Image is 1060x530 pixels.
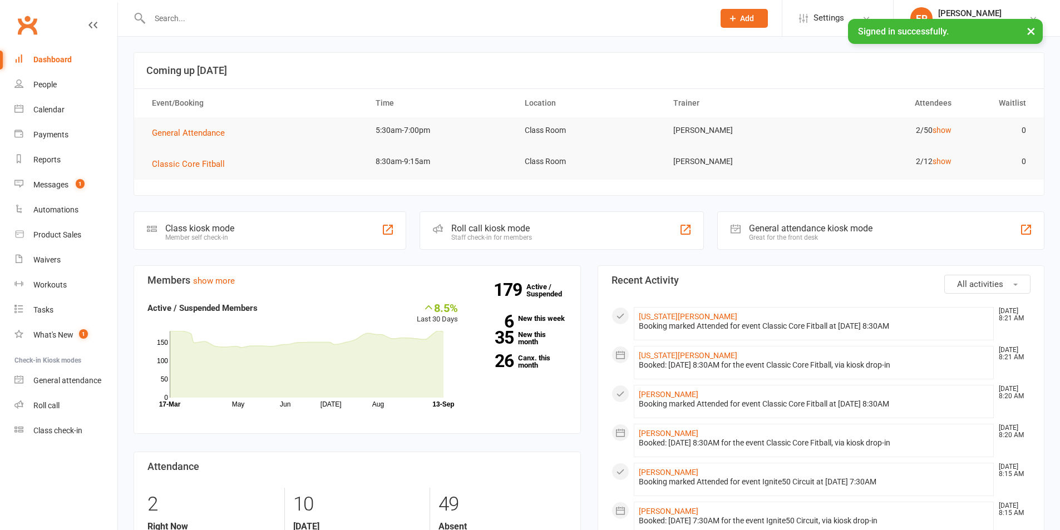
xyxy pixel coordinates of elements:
a: [US_STATE][PERSON_NAME] [639,351,737,360]
h3: Coming up [DATE] [146,65,1032,76]
td: 5:30am-7:00pm [366,117,515,143]
div: General attendance kiosk mode [749,223,872,234]
span: 1 [76,179,85,189]
a: [US_STATE][PERSON_NAME] [639,312,737,321]
a: Calendar [14,97,117,122]
a: Workouts [14,273,117,298]
strong: 6 [475,313,514,330]
a: 26Canx. this month [475,354,567,369]
span: All activities [957,279,1003,289]
div: Messages [33,180,68,189]
button: All activities [944,275,1031,294]
time: [DATE] 8:21 AM [993,308,1030,322]
a: [PERSON_NAME] [639,390,698,399]
th: Time [366,89,515,117]
td: Class Room [515,148,664,175]
th: Attendees [812,89,962,117]
div: 10 [293,488,421,521]
a: [PERSON_NAME] [639,429,698,438]
div: Dashboard [33,55,72,64]
a: Automations [14,197,117,222]
div: 8.5% [417,301,458,314]
div: 2 [147,488,276,521]
h3: Recent Activity [612,275,1031,286]
strong: 26 [475,353,514,369]
a: Roll call [14,393,117,418]
th: Event/Booking [142,89,366,117]
time: [DATE] 8:20 AM [993,385,1030,400]
td: 8:30am-9:15am [366,148,515,175]
td: [PERSON_NAME] [663,148,812,175]
td: 2/12 [812,148,962,175]
div: Booked: [DATE] 8:30AM for the event Classic Core Fitball, via kiosk drop-in [639,438,989,448]
a: Messages 1 [14,172,117,197]
div: Roll call [33,401,60,410]
time: [DATE] 8:15 AM [993,463,1030,478]
div: Roll call kiosk mode [451,223,532,234]
time: [DATE] 8:15 AM [993,502,1030,517]
a: Tasks [14,298,117,323]
div: General attendance [33,376,101,385]
a: show [933,126,951,135]
div: Workouts [33,280,67,289]
span: Classic Core Fitball [152,159,225,169]
td: [PERSON_NAME] [663,117,812,143]
div: People [33,80,57,89]
h3: Attendance [147,461,567,472]
h3: Members [147,275,567,286]
div: Reports [33,155,61,164]
div: Automations [33,205,78,214]
div: Payments [33,130,68,139]
div: Last 30 Days [417,301,458,325]
th: Waitlist [962,89,1036,117]
div: Product Sales [33,230,81,239]
a: What's New1 [14,323,117,348]
a: Class kiosk mode [14,418,117,443]
a: Reports [14,147,117,172]
div: Booking marked Attended for event Ignite50 Circuit at [DATE] 7:30AM [639,477,989,487]
a: Product Sales [14,222,117,247]
span: 1 [79,329,88,339]
a: People [14,72,117,97]
th: Location [515,89,664,117]
div: Waivers [33,255,61,264]
div: Booked: [DATE] 8:30AM for the event Classic Core Fitball, via kiosk drop-in [639,360,989,370]
a: show more [193,276,235,286]
a: [PERSON_NAME] [639,468,698,477]
span: Signed in successfully. [858,26,949,37]
button: × [1021,19,1041,43]
div: Booking marked Attended for event Classic Core Fitball at [DATE] 8:30AM [639,399,989,409]
td: 2/50 [812,117,962,143]
strong: 179 [494,281,526,298]
div: Class check-in [33,426,82,435]
div: [PERSON_NAME] [938,8,1007,18]
span: Add [740,14,754,23]
time: [DATE] 8:20 AM [993,424,1030,439]
a: [PERSON_NAME] [639,507,698,516]
strong: 35 [475,329,514,346]
div: Booked: [DATE] 7:30AM for the event Ignite50 Circuit, via kiosk drop-in [639,516,989,526]
a: Dashboard [14,47,117,72]
div: Booking marked Attended for event Classic Core Fitball at [DATE] 8:30AM [639,321,989,331]
th: Trainer [663,89,812,117]
td: 0 [962,117,1036,143]
a: Waivers [14,247,117,273]
button: General Attendance [152,126,233,140]
button: Classic Core Fitball [152,157,233,171]
div: Calendar [33,105,65,114]
span: General Attendance [152,128,225,138]
a: Payments [14,122,117,147]
div: B Transformed Gym [938,18,1007,28]
div: 49 [438,488,566,521]
td: Class Room [515,117,664,143]
strong: Active / Suspended Members [147,303,258,313]
div: EP [910,7,933,29]
a: show [933,157,951,166]
td: 0 [962,148,1036,175]
div: Great for the front desk [749,234,872,241]
div: Tasks [33,305,53,314]
a: 179Active / Suspended [526,275,575,306]
div: Class kiosk mode [165,223,234,234]
div: Staff check-in for members [451,234,532,241]
time: [DATE] 8:21 AM [993,346,1030,361]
